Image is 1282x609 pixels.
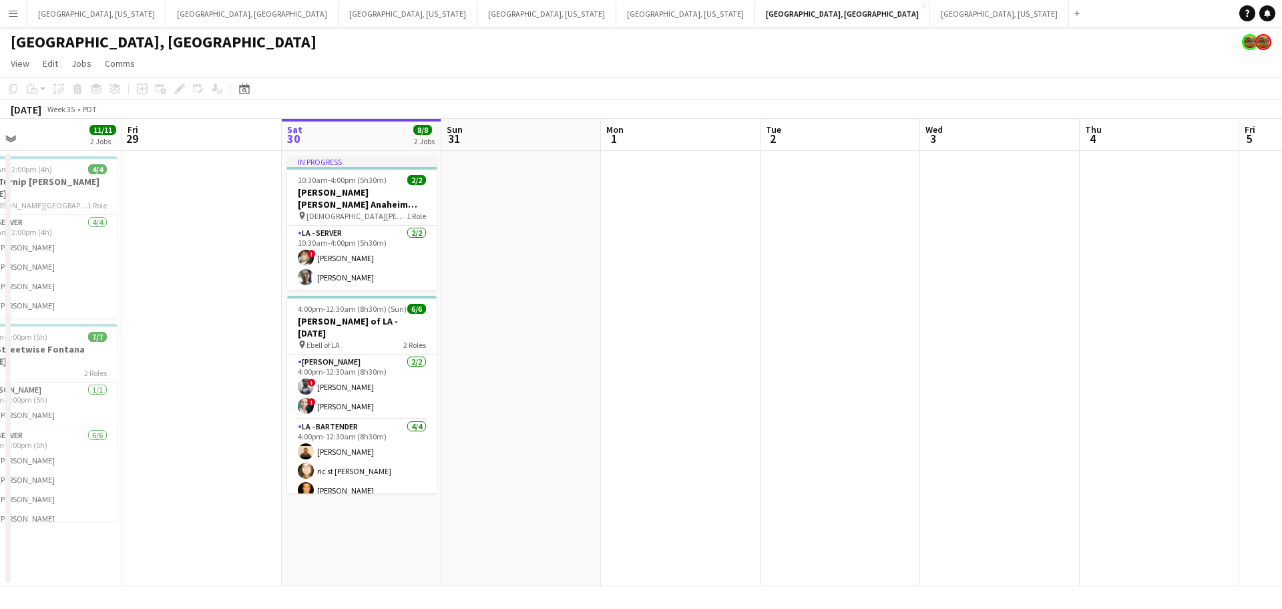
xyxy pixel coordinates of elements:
[83,104,97,114] div: PDT
[11,57,29,69] span: View
[755,1,930,27] button: [GEOGRAPHIC_DATA], [GEOGRAPHIC_DATA]
[1242,34,1258,50] app-user-avatar: Rollin Hero
[11,103,41,116] div: [DATE]
[37,55,63,72] a: Edit
[71,57,91,69] span: Jobs
[44,104,77,114] span: Week 35
[477,1,616,27] button: [GEOGRAPHIC_DATA], [US_STATE]
[99,55,140,72] a: Comms
[105,57,135,69] span: Comms
[166,1,339,27] button: [GEOGRAPHIC_DATA], [GEOGRAPHIC_DATA]
[5,55,35,72] a: View
[11,32,316,52] h1: [GEOGRAPHIC_DATA], [GEOGRAPHIC_DATA]
[339,1,477,27] button: [GEOGRAPHIC_DATA], [US_STATE]
[616,1,755,27] button: [GEOGRAPHIC_DATA], [US_STATE]
[43,57,58,69] span: Edit
[27,1,166,27] button: [GEOGRAPHIC_DATA], [US_STATE]
[930,1,1069,27] button: [GEOGRAPHIC_DATA], [US_STATE]
[1255,34,1271,50] app-user-avatar: Rollin Hero
[66,55,97,72] a: Jobs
